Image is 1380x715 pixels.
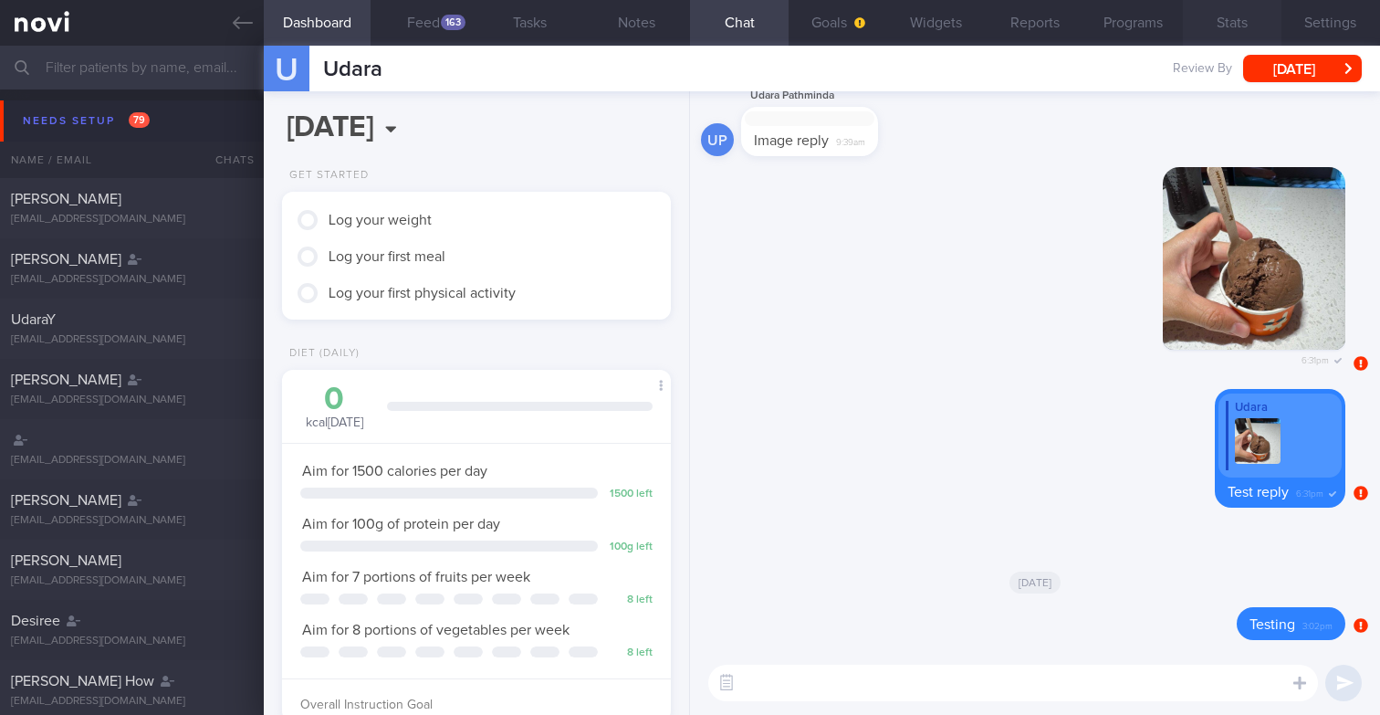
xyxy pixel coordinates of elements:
[741,85,933,107] div: Udara Pathminda
[302,570,530,584] span: Aim for 7 portions of fruits per week
[754,133,829,148] span: Image reply
[252,35,320,105] div: U
[701,123,734,157] div: UP
[11,454,253,468] div: [EMAIL_ADDRESS][DOMAIN_NAME]
[323,58,382,80] span: Udara
[1302,350,1329,367] span: 6:31pm
[1235,418,1281,464] img: Replying to photo by Udara
[1009,572,1061,594] span: [DATE]
[607,594,653,607] div: 8 left
[300,384,369,415] div: 0
[1228,485,1289,499] span: Test reply
[11,373,121,387] span: [PERSON_NAME]
[300,384,369,432] div: kcal [DATE]
[282,169,369,183] div: Get Started
[302,623,570,637] span: Aim for 8 portions of vegetables per week
[11,213,253,226] div: [EMAIL_ADDRESS][DOMAIN_NAME]
[441,15,465,30] div: 163
[11,394,253,407] div: [EMAIL_ADDRESS][DOMAIN_NAME]
[11,574,253,588] div: [EMAIL_ADDRESS][DOMAIN_NAME]
[282,347,360,361] div: Diet (Daily)
[11,192,121,206] span: [PERSON_NAME]
[1163,167,1345,350] img: Photo by Udara
[1302,615,1333,633] span: 3:02pm
[11,514,253,528] div: [EMAIL_ADDRESS][DOMAIN_NAME]
[302,517,500,531] span: Aim for 100g of protein per day
[18,109,154,133] div: Needs setup
[607,647,653,660] div: 8 left
[1226,401,1334,415] div: Udara
[1296,483,1323,500] span: 6:31pm
[11,312,56,327] span: UdaraY
[11,333,253,347] div: [EMAIL_ADDRESS][DOMAIN_NAME]
[11,252,121,267] span: [PERSON_NAME]
[11,695,253,709] div: [EMAIL_ADDRESS][DOMAIN_NAME]
[300,699,433,711] span: Overall Instruction Goal
[1249,617,1295,632] span: Testing
[302,464,487,478] span: Aim for 1500 calories per day
[836,131,865,149] span: 9:39am
[11,635,253,648] div: [EMAIL_ADDRESS][DOMAIN_NAME]
[11,674,154,689] span: [PERSON_NAME] How
[11,614,60,628] span: Desiree
[11,553,121,568] span: [PERSON_NAME]
[1243,55,1362,82] button: [DATE]
[607,541,653,554] div: 100 g left
[11,493,121,508] span: [PERSON_NAME]
[1173,61,1232,78] span: Review By
[129,112,150,128] span: 79
[11,273,253,287] div: [EMAIL_ADDRESS][DOMAIN_NAME]
[191,142,264,178] div: Chats
[607,488,653,501] div: 1500 left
